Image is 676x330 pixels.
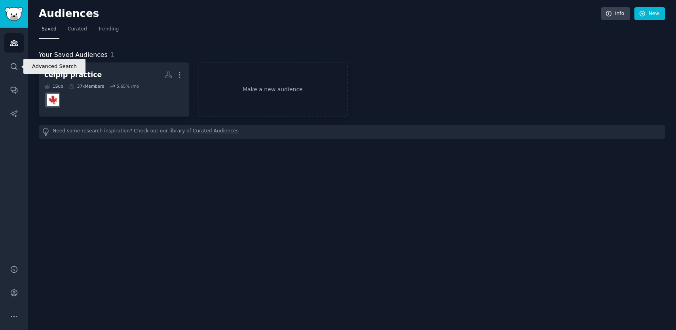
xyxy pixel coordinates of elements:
img: canadaexpressentry [47,94,59,106]
span: Curated [68,26,87,33]
h2: Audiences [39,8,601,20]
a: Curated [65,23,90,39]
div: 1 Sub [44,83,63,89]
div: 5.65 % /mo [116,83,139,89]
span: Trending [98,26,119,33]
div: celpip practice [44,70,102,80]
span: 1 [110,51,114,58]
div: Need some research inspiration? Check out our library of [39,125,665,139]
span: Your Saved Audiences [39,50,108,60]
div: 37k Members [69,83,104,89]
a: Make a new audience [197,62,348,117]
a: Saved [39,23,59,39]
a: Trending [95,23,122,39]
span: Saved [42,26,57,33]
a: Info [601,7,630,21]
a: New [634,7,665,21]
img: GummySearch logo [5,7,23,21]
a: Curated Audiences [193,128,239,136]
a: celpip practice1Sub37kMembers5.65% /mocanadaexpressentry [39,62,189,117]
